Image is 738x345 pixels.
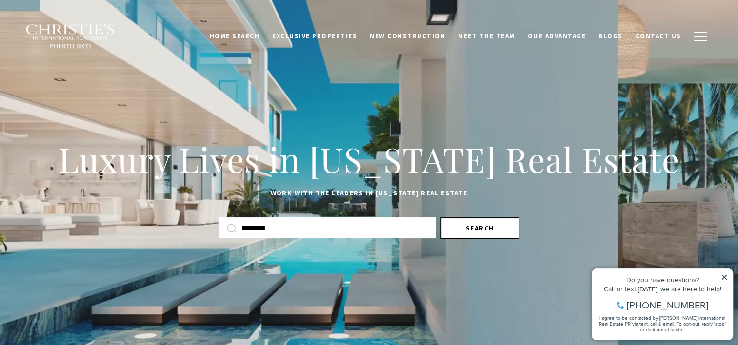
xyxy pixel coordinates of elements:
[10,22,141,29] div: Do you have questions?
[12,60,139,78] span: I agree to be contacted by [PERSON_NAME] International Real Estate PR via text, call & email. To ...
[266,27,363,45] a: Exclusive Properties
[52,188,686,199] p: Work with the leaders in [US_STATE] Real Estate
[203,27,266,45] a: Home Search
[598,32,623,40] span: Blogs
[592,27,629,45] a: Blogs
[440,217,519,239] button: Search
[528,32,586,40] span: Our Advantage
[40,46,121,56] span: [PHONE_NUMBER]
[272,32,357,40] span: Exclusive Properties
[52,138,686,181] h1: Luxury Lives in [US_STATE] Real Estate
[688,22,713,51] button: button
[452,27,521,45] a: Meet the Team
[10,31,141,38] div: Call or text [DATE], we are here to help!
[370,32,445,40] span: New Construction
[521,27,593,45] a: Our Advantage
[636,32,681,40] span: Contact Us
[363,27,452,45] a: New Construction
[241,222,428,234] input: Search by Address, City, or Neighborhood
[25,24,116,49] img: Christie's International Real Estate black text logo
